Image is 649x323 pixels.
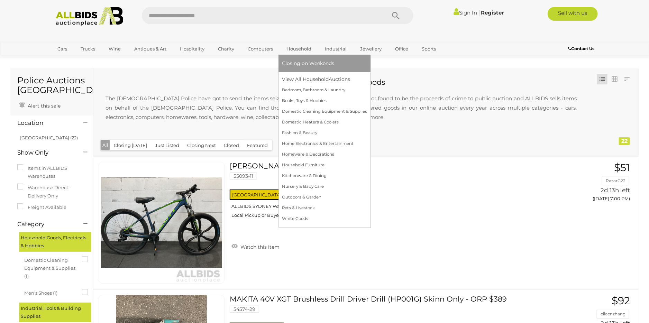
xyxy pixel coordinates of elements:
h2: Police Recovered Goods [99,78,584,86]
a: Register [481,9,504,16]
label: Warehouse Direct - Delivery Only [17,184,86,200]
span: $51 [614,161,630,174]
a: Sports [417,43,440,55]
img: 55093-11a.jpeg [101,162,222,283]
button: Closing Next [183,140,220,151]
a: Watch this item [230,241,281,251]
button: All [101,140,110,150]
p: The [DEMOGRAPHIC_DATA] Police have got to send the items seized in raids, impounded, stolen, lost... [99,87,584,129]
label: Items in ALLBIDS Warehouses [17,164,86,181]
span: Alert this sale [26,103,61,109]
a: Sign In [454,9,477,16]
a: [GEOGRAPHIC_DATA] [53,55,111,66]
h4: Category [17,221,73,228]
a: Trucks [76,43,100,55]
a: Sell with us [548,7,598,21]
a: [PERSON_NAME] Mountain BIKE 55093-11 [GEOGRAPHIC_DATA] Taren Point ALLBIDS SYDNEY Warehouse Local... [235,162,542,223]
h4: Show Only [17,149,73,156]
a: Hospitality [175,43,209,55]
button: Featured [243,140,272,151]
span: $92 [612,294,630,307]
a: Jewellery [356,43,386,55]
span: Watch this item [239,244,280,250]
a: [GEOGRAPHIC_DATA] (22) [20,135,78,140]
span: Men's Shoes (1) [24,287,76,297]
a: Charity [213,43,239,55]
label: Freight Available [17,203,66,211]
a: Alert this sale [17,100,62,110]
a: Computers [243,43,277,55]
h4: Location [17,120,73,126]
a: $51 RazarG22 2d 13h left ([DATE] 7:00 PM) [553,162,632,205]
a: Office [391,43,413,55]
a: Industrial [320,43,351,55]
a: Antiques & Art [130,43,171,55]
button: Closing [DATE] [110,140,151,151]
div: Industrial, Tools & Building Supplies [19,303,91,322]
b: Contact Us [568,46,594,51]
img: Allbids.com.au [52,7,127,26]
a: Household [282,43,316,55]
span: Domestic Cleaning Equipment & Supplies (1) [24,255,76,280]
a: Contact Us [568,45,596,53]
h1: Police Auctions [GEOGRAPHIC_DATA] [17,76,86,95]
button: Just Listed [151,140,183,151]
a: Wine [104,43,125,55]
a: Cars [53,43,72,55]
span: | [478,9,480,16]
div: 22 [619,137,630,145]
button: Search [379,7,413,24]
div: Household Goods, Electricals & Hobbies [19,232,91,252]
button: Closed [220,140,243,151]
